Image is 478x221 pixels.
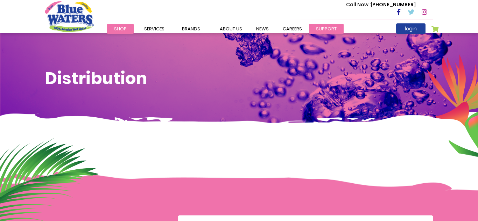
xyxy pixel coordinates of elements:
a: about us [213,24,249,34]
span: Services [144,25,164,32]
span: Call Now : [346,1,371,8]
a: News [249,24,276,34]
span: Brands [182,25,200,32]
a: support [309,24,344,34]
a: Shop [107,24,134,34]
span: Shop [114,25,127,32]
a: login [396,23,426,34]
a: Services [137,24,171,34]
a: Brands [175,24,207,34]
a: careers [276,24,309,34]
h1: Distribution [45,68,433,89]
p: [PHONE_NUMBER] [346,1,416,8]
a: store logo [45,1,94,32]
